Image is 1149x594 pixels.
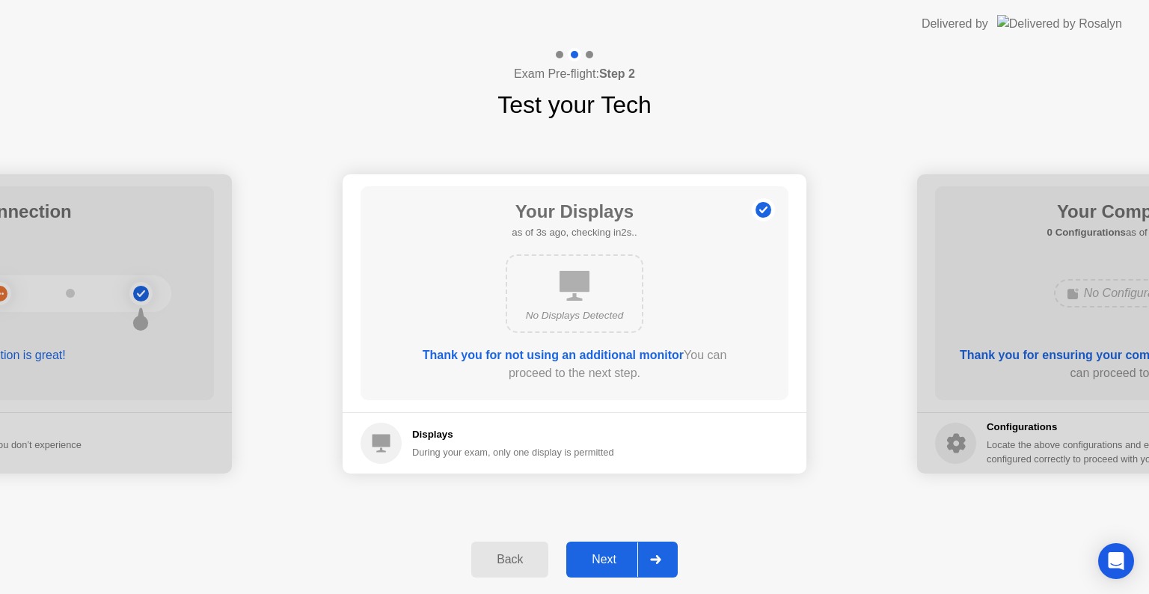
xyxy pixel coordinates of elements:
h5: as of 3s ago, checking in2s.. [512,225,637,240]
div: Delivered by [922,15,988,33]
div: Next [571,553,637,566]
button: Next [566,542,678,578]
h1: Test your Tech [497,87,652,123]
b: Step 2 [599,67,635,80]
img: Delivered by Rosalyn [997,15,1122,32]
div: Open Intercom Messenger [1098,543,1134,579]
h1: Your Displays [512,198,637,225]
div: During your exam, only one display is permitted [412,445,614,459]
div: Back [476,553,544,566]
button: Back [471,542,548,578]
h5: Displays [412,427,614,442]
div: You can proceed to the next step. [403,346,746,382]
h4: Exam Pre-flight: [514,65,635,83]
div: No Displays Detected [519,308,630,323]
b: Thank you for not using an additional monitor [423,349,684,361]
